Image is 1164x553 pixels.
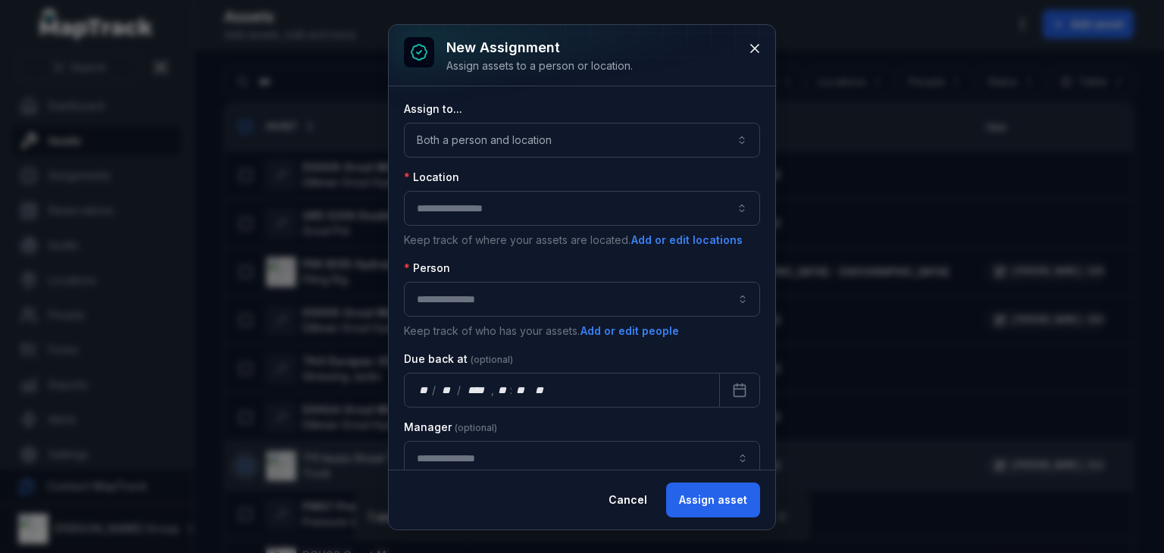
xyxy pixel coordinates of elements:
label: Assign to... [404,102,462,117]
button: Both a person and location [404,123,760,158]
button: Calendar [719,373,760,408]
div: : [510,383,514,398]
p: Keep track of where your assets are located. [404,232,760,248]
label: Due back at [404,351,513,367]
button: Cancel [596,483,660,517]
div: minute, [514,383,529,398]
h3: New assignment [446,37,633,58]
input: assignment-add:cf[907ad3fd-eed4-49d8-ad84-d22efbadc5a5]-label [404,441,760,476]
label: Location [404,170,459,185]
button: Add or edit locations [630,232,743,248]
div: / [457,383,462,398]
div: / [432,383,437,398]
div: day, [417,383,432,398]
label: Manager [404,420,497,435]
div: , [491,383,496,398]
div: year, [462,383,490,398]
label: Person [404,261,450,276]
div: am/pm, [532,383,549,398]
p: Keep track of who has your assets. [404,323,760,339]
button: Assign asset [666,483,760,517]
button: Add or edit people [580,323,680,339]
div: Assign assets to a person or location. [446,58,633,73]
input: assignment-add:person-label [404,282,760,317]
div: month, [437,383,458,398]
div: hour, [496,383,511,398]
